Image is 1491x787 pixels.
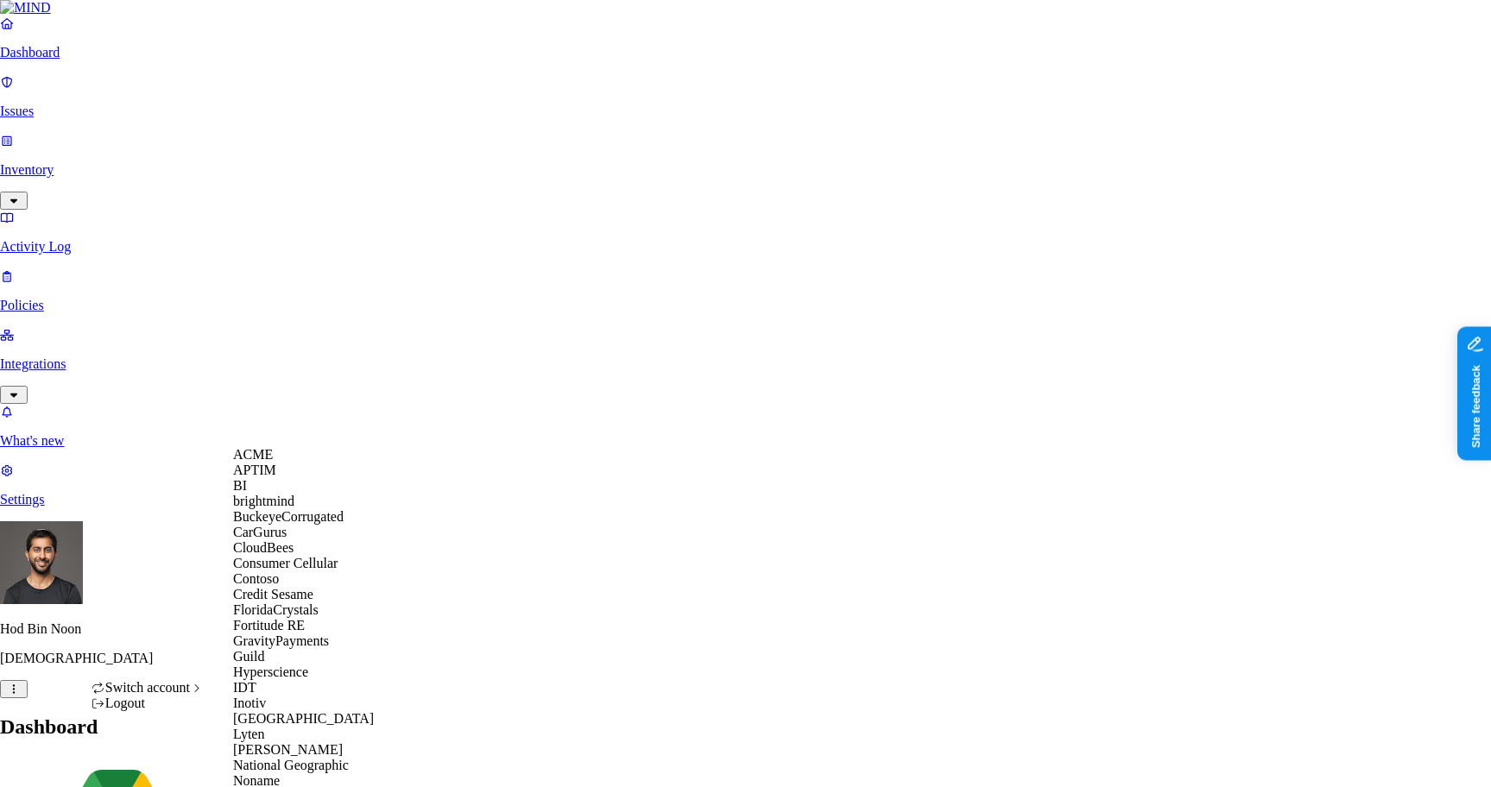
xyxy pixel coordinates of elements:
[233,680,256,695] span: IDT
[233,494,294,508] span: brightmind
[233,556,338,570] span: Consumer Cellular
[233,649,264,664] span: Guild
[233,664,308,679] span: Hyperscience
[233,633,329,648] span: GravityPayments
[233,571,279,586] span: Contoso
[233,742,343,757] span: [PERSON_NAME]
[233,618,305,633] span: Fortitude RE
[233,525,287,539] span: CarGurus
[233,587,313,601] span: Credit Sesame
[233,540,294,555] span: CloudBees
[233,602,319,617] span: FloridaCrystals
[233,478,247,493] span: BI
[92,696,205,711] div: Logout
[233,711,374,726] span: [GEOGRAPHIC_DATA]
[105,680,190,695] span: Switch account
[233,758,349,772] span: National Geographic
[233,447,273,462] span: ACME
[233,463,276,477] span: APTIM
[233,696,266,710] span: Inotiv
[233,509,344,524] span: BuckeyeCorrugated
[233,727,264,741] span: Lyten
